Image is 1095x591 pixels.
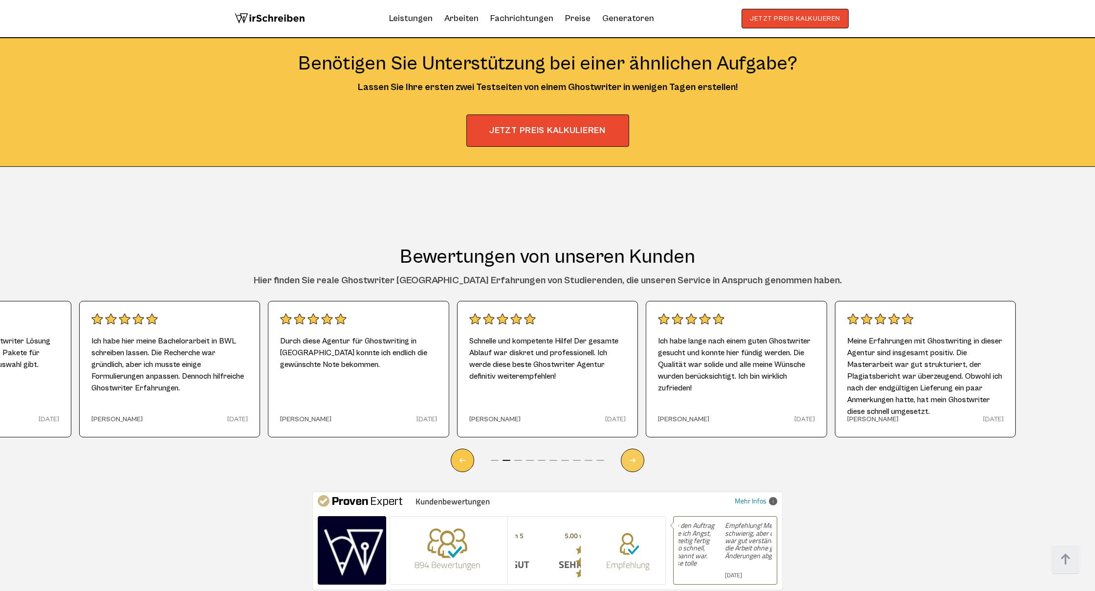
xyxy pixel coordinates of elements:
[725,522,818,569] span: Empfehlung! Mein Thema war schwierig, aber das Ergebnis war gut verständlich. Ich konnte die Arbe...
[466,114,629,147] button: JETZT PREIS KALKULIEREN
[658,413,709,425] span: [PERSON_NAME]
[491,460,499,461] span: Go to slide 1
[725,572,818,578] span: [DATE]
[416,413,437,425] span: [DATE]
[847,413,898,425] span: [PERSON_NAME]
[298,80,797,95] div: Lassen Sie Ihre ersten zwei Testseiten von einem Ghostwriter in wenigen Tagen erstellen!
[444,11,479,26] a: Arbeiten
[526,460,534,461] span: Go to slide 4
[596,460,604,461] span: Go to slide 10
[389,11,433,26] a: Leistungen
[658,313,724,325] img: stars
[318,516,386,585] img: Wirschreiben
[469,313,536,325] img: stars
[847,327,1004,413] span: Meine Erfahrungen mit Ghostwriting in dieser Agentur sind insgesamt positiv. Die Masterarbeit war...
[280,313,347,325] img: stars
[794,413,815,425] span: [DATE]
[469,413,521,425] span: [PERSON_NAME]
[549,460,557,461] span: Go to slide 6
[621,449,644,472] div: Next slide
[547,559,613,570] p: SEHR GUT
[457,301,638,437] div: 2 / 10
[595,560,661,570] span: Empfehlung
[280,413,331,425] span: [PERSON_NAME]
[235,9,305,28] img: logo wirschreiben
[646,301,827,437] div: 3 / 10
[395,560,500,570] span: 894 Bewertungen
[742,9,849,28] button: JETZT PREIS KALKULIEREN
[416,497,490,506] span: Kundenbewertungen
[91,327,248,413] span: Ich habe hier meine Bachelorarbeit in BWL schreiben lassen. Die Recherche war gründlich, aber ich...
[538,460,546,461] span: Go to slide 5
[268,301,449,437] div: 1 / 10
[39,413,59,425] span: [DATE]
[298,52,797,75] div: Benötigen Sie Unterstützung bei einer ähnlichen Aufgabe?
[983,413,1004,425] span: [DATE]
[565,13,591,23] a: Preise
[735,495,777,505] a: Mehr Infos
[469,327,626,413] span: Schnelle und kompetente Hilfe! Der gesamte Ablauf war diskret und professionell. Ich werde diese ...
[91,313,158,325] img: stars
[503,460,510,461] span: Go to slide 2
[658,327,815,413] span: Ich habe lange nach einem guten Ghostwriter gesucht und konnte hier fündig werden. Die Qualität w...
[561,460,569,461] span: Go to slide 7
[280,327,437,413] span: Durch diese Agentur für Ghostwriting in [GEOGRAPHIC_DATA] konnte ich endlich die gewünschte Note ...
[227,413,248,425] span: [DATE]
[835,301,1016,437] div: 4 / 10
[242,273,853,288] div: Hier finden Sie reale Ghostwriter [GEOGRAPHIC_DATA] Erfahrungen von Studierenden, die unseren Ser...
[605,413,626,425] span: [DATE]
[602,11,654,26] a: Generatoren
[547,532,613,539] p: 5.00 von 5
[490,11,553,26] a: Fachrichtungen
[318,495,402,507] img: ProvenExpert
[451,449,474,472] div: Previous slide
[91,413,143,425] span: [PERSON_NAME]
[847,313,914,325] img: stars
[585,460,592,461] span: Go to slide 9
[242,245,853,269] h2: Bewertungen von unseren Kunden
[514,460,522,461] span: Go to slide 3
[573,460,581,461] span: Go to slide 8
[1051,545,1080,574] img: button top
[79,301,261,437] div: 10 / 10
